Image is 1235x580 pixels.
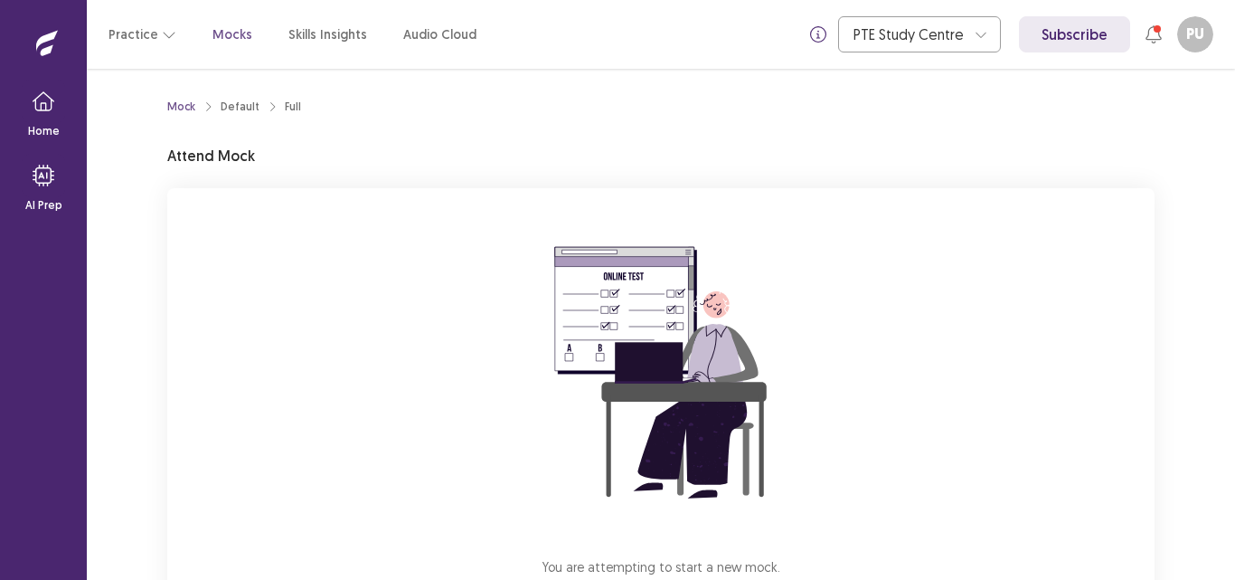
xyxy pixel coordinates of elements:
button: info [802,18,834,51]
a: Skills Insights [288,25,367,44]
img: attend-mock [498,210,824,536]
div: PTE Study Centre [853,17,966,52]
nav: breadcrumb [167,99,301,115]
div: Full [285,99,301,115]
div: Default [221,99,259,115]
button: Practice [108,18,176,51]
a: Audio Cloud [403,25,476,44]
button: PU [1177,16,1213,52]
p: Home [28,123,60,139]
a: Mocks [212,25,252,44]
p: AI Prep [25,197,62,214]
a: Mock [167,99,195,115]
p: Attend Mock [167,145,255,166]
a: Subscribe [1019,16,1130,52]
